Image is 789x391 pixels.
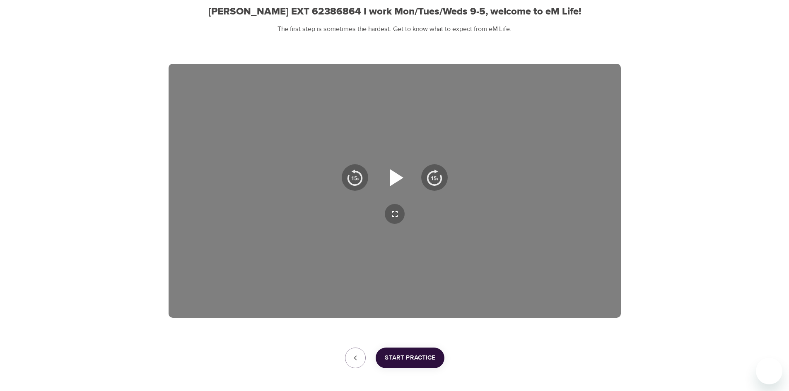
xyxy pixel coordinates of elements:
button: Start Practice [376,348,444,368]
h2: [PERSON_NAME] EXT 62386864 I work Mon/Tues/Weds 9-5, welcome to eM Life! [169,6,621,18]
iframe: Button to launch messaging window [756,358,782,384]
img: 15s_prev.svg [347,169,363,186]
span: Start Practice [385,353,435,363]
p: The first step is sometimes the hardest. Get to know what to expect from eM Life. [169,24,621,34]
img: 15s_next.svg [426,169,443,186]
